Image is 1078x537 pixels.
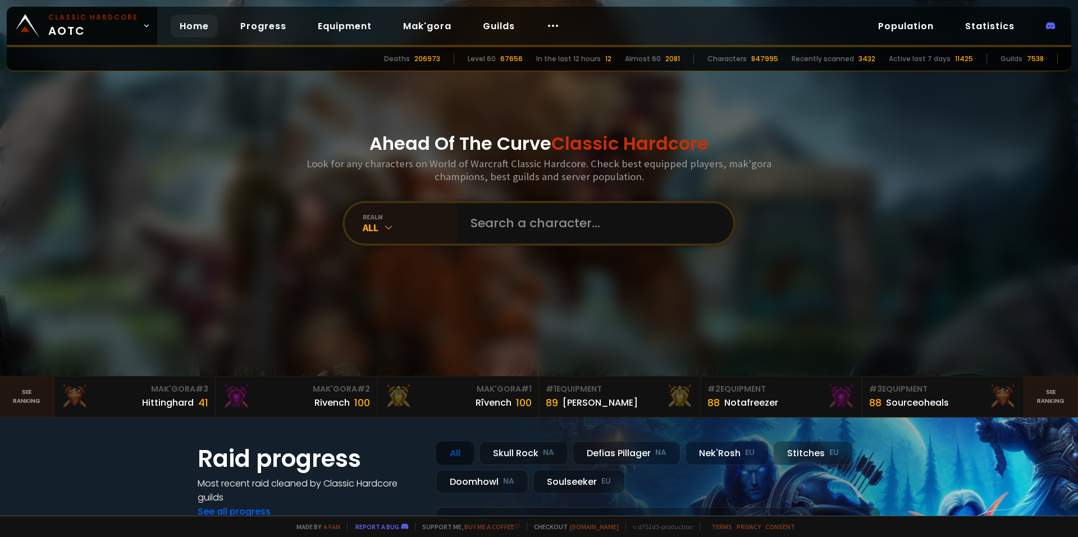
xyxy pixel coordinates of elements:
a: #3Equipment88Sourceoheals [862,377,1024,417]
span: # 1 [546,383,556,394]
small: EU [601,476,611,487]
a: Mak'Gora#2Rivench100 [216,377,377,417]
span: v. d752d5 - production [625,522,693,531]
a: #2Equipment88Notafreezer [701,377,862,417]
div: Hittinghard [142,396,194,410]
div: All [436,441,474,465]
a: Privacy [737,522,761,531]
div: Nek'Rosh [685,441,769,465]
a: Classic HardcoreAOTC [7,7,157,45]
a: Equipment [309,15,381,38]
small: Classic Hardcore [48,12,138,22]
div: 847995 [751,54,778,64]
div: All [363,221,457,234]
h3: Look for any characters on World of Warcraft Classic Hardcore. Check best equipped players, mak'g... [302,157,776,183]
a: #1Equipment89[PERSON_NAME] [539,377,701,417]
span: Checkout [527,522,619,531]
a: [DOMAIN_NAME] [570,522,619,531]
a: a fan [323,522,340,531]
a: Mak'Gora#3Hittinghard41 [54,377,216,417]
div: 89 [546,395,558,410]
div: 3432 [858,54,875,64]
span: # 1 [521,383,532,394]
div: Mak'Gora [384,383,532,395]
small: NA [503,476,514,487]
small: EU [745,447,755,458]
div: Defias Pillager [573,441,680,465]
div: 41 [198,395,208,410]
a: Progress [231,15,295,38]
div: 7538 [1027,54,1044,64]
div: [PERSON_NAME] [563,396,638,410]
div: Mak'Gora [61,383,208,395]
span: Classic Hardcore [551,131,709,156]
div: Characters [707,54,747,64]
a: Consent [765,522,795,531]
a: [DATE]zgpetri on godDefias Pillager8 /90 [436,507,880,537]
span: Made by [290,522,340,531]
div: In the last 12 hours [536,54,601,64]
div: Level 60 [468,54,496,64]
div: 206973 [414,54,440,64]
small: EU [829,447,839,458]
div: Equipment [869,383,1017,395]
span: # 3 [869,383,882,394]
div: 88 [869,395,881,410]
small: NA [655,447,666,458]
div: Guilds [1001,54,1022,64]
a: Home [171,15,218,38]
h4: Most recent raid cleaned by Classic Hardcore guilds [198,476,422,504]
a: Buy me a coffee [464,522,520,531]
div: Rîvench [476,396,511,410]
div: 88 [707,395,720,410]
a: Mak'Gora#1Rîvench100 [377,377,539,417]
div: Deaths [384,54,410,64]
a: See all progress [198,505,271,518]
a: Mak'gora [394,15,460,38]
span: # 2 [707,383,720,394]
small: NA [543,447,554,458]
div: Doomhowl [436,470,528,494]
div: 67656 [500,54,523,64]
div: Recently scanned [792,54,854,64]
div: Skull Rock [479,441,568,465]
div: 12 [605,54,611,64]
div: Stitches [773,441,853,465]
div: Almost 60 [625,54,661,64]
div: Sourceoheals [886,396,949,410]
div: realm [363,213,457,221]
a: Seeranking [1024,377,1078,417]
span: # 3 [195,383,208,394]
span: # 2 [357,383,370,394]
div: 2081 [665,54,680,64]
div: Mak'Gora [222,383,370,395]
div: Rivench [314,396,350,410]
div: Notafreezer [724,396,778,410]
a: Terms [711,522,732,531]
input: Search a character... [464,203,720,244]
div: Equipment [707,383,855,395]
h1: Raid progress [198,441,422,476]
a: Statistics [956,15,1024,38]
a: Report a bug [355,522,399,531]
a: Population [869,15,943,38]
div: Active last 7 days [889,54,951,64]
a: Guilds [474,15,524,38]
div: 11425 [955,54,973,64]
h1: Ahead Of The Curve [369,130,709,157]
div: 100 [354,395,370,410]
span: Support me, [415,522,520,531]
div: Soulseeker [533,470,625,494]
span: AOTC [48,12,138,39]
div: Equipment [546,383,693,395]
div: 100 [516,395,532,410]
